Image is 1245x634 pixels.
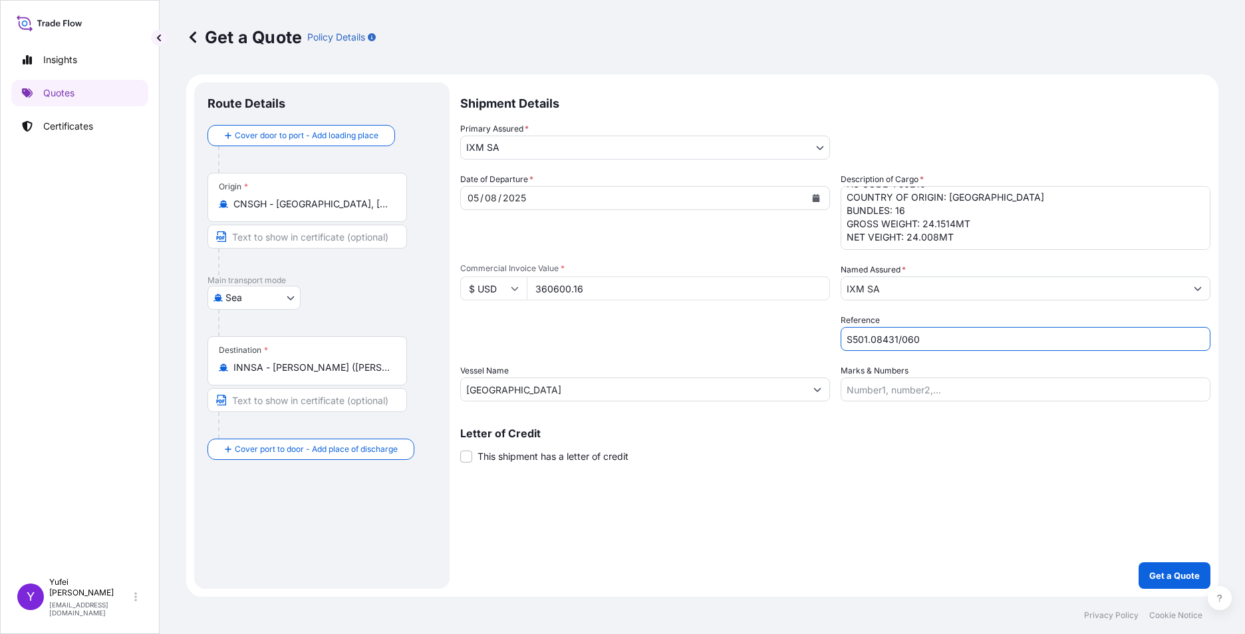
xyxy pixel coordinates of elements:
[233,361,390,374] input: Destination
[805,377,829,401] button: Show suggestions
[43,120,93,133] p: Certificates
[478,450,628,463] span: This shipment has a letter of credit
[841,276,1186,300] input: Full name
[1149,610,1202,621] a: Cookie Notice
[219,181,248,192] div: Origin
[460,263,830,274] span: Commercial Invoice Value
[11,113,148,140] a: Certificates
[235,443,398,456] span: Cover port to door - Add place of discharge
[1149,569,1200,582] p: Get a Quote
[841,186,1210,250] textarea: NICKEL CATHODES HS CODE: 750210 COUNTRY OF ORIGIN: [GEOGRAPHIC_DATA] BUNDLES: 16 GROSS WEIGHT: 24...
[219,345,268,356] div: Destination
[186,27,302,48] p: Get a Quote
[841,173,924,186] label: Description of Cargo
[841,263,906,276] label: Named Assured
[207,96,285,112] p: Route Details
[841,377,1210,401] input: Number1, number2,...
[460,136,830,159] button: IXM SA
[49,577,132,598] p: Yufei [PERSON_NAME]
[460,122,529,136] span: Primary Assured
[233,197,390,211] input: Origin
[43,86,74,100] p: Quotes
[466,141,499,154] span: IXM SA
[1139,562,1210,589] button: Get a Quote
[11,80,148,106] a: Quotes
[460,173,533,186] span: Date of Departure
[1084,610,1139,621] a: Privacy Policy
[460,428,1210,439] p: Letter of Credit
[805,187,827,209] button: Calendar
[841,364,908,377] label: Marks & Numbers
[235,129,378,142] span: Cover door to port - Add loading place
[43,53,77,66] p: Insights
[1186,276,1210,300] button: Show suggestions
[501,190,527,206] div: year,
[460,82,1210,122] p: Shipment Details
[466,190,480,206] div: day,
[207,286,301,310] button: Select transport
[11,47,148,73] a: Insights
[527,276,830,300] input: Type amount
[49,601,132,617] p: [EMAIL_ADDRESS][DOMAIN_NAME]
[225,291,242,304] span: Sea
[207,388,407,412] input: Text to appear on certificate
[498,190,501,206] div: /
[307,31,365,44] p: Policy Details
[207,439,414,460] button: Cover port to door - Add place of discharge
[841,327,1210,351] input: Your internal reference
[480,190,484,206] div: /
[207,225,407,249] input: Text to appear on certificate
[207,125,395,146] button: Cover door to port - Add loading place
[484,190,498,206] div: month,
[207,275,436,286] p: Main transport mode
[841,314,880,327] label: Reference
[461,377,805,401] input: Type to search vessel name or IMO
[460,364,509,377] label: Vessel Name
[27,590,35,603] span: Y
